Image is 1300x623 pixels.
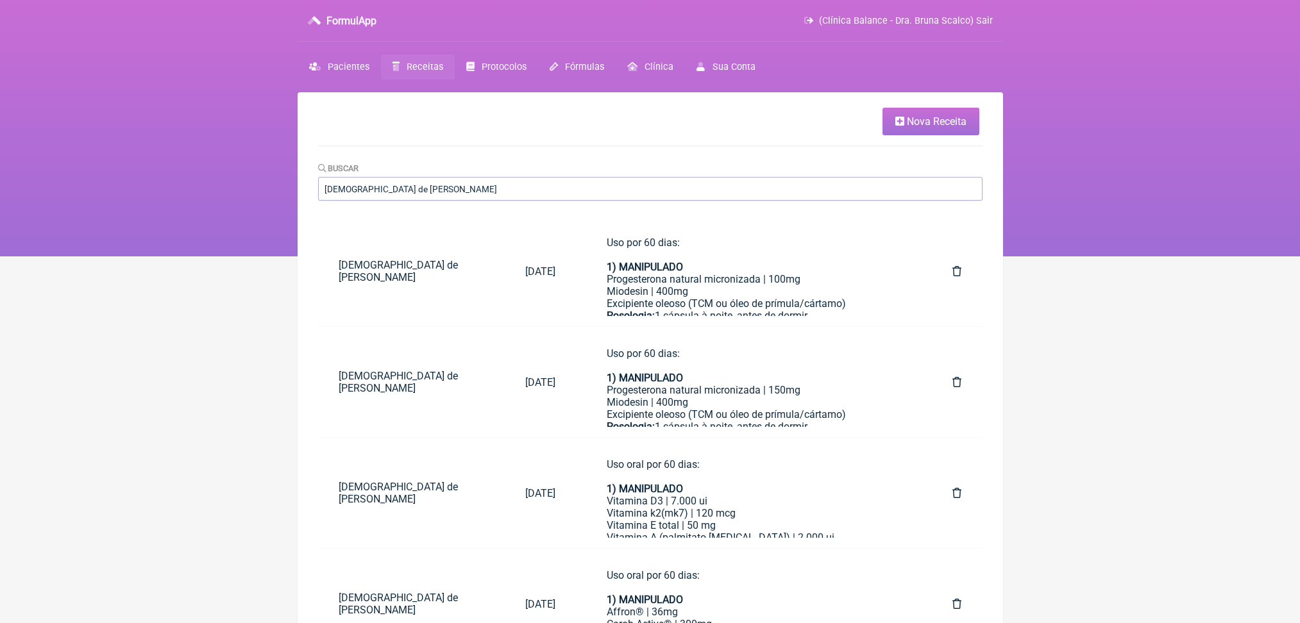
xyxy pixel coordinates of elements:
strong: 1) MANIPULADO [607,483,683,495]
div: Vitamina E total | 50 mg [607,519,901,531]
a: [DEMOGRAPHIC_DATA] de [PERSON_NAME] [318,249,505,294]
div: Vitamina k2(mk7) | 120 mcg [607,507,901,519]
a: Uso por 60 dias:1) MANIPULADOProgesterona natural micronizada | 100mgMiodesin | 400mgExcipiente o... [586,226,922,316]
div: Uso por 60 dias: Progesterona natural micronizada | 150mg Miodesin | 400mg Excipiente oleoso (TCM... [607,347,901,457]
a: [DATE] [505,255,576,288]
a: Pacientes [298,54,381,79]
strong: Posologia: [607,310,655,322]
div: Affron® | 36mg [607,606,901,618]
input: Paciente ou conteúdo da fórmula [318,177,983,201]
strong: 1) MANIPULADO [607,261,683,273]
a: Clínica [616,54,685,79]
span: (Clínica Balance - Dra. Bruna Scalco) Sair [819,15,993,26]
a: Uso por 60 dias:1) MANIPULADOProgesterona natural micronizada | 150mgMiodesin | 400mgExcipiente o... [586,337,922,427]
span: Receitas [407,62,443,72]
label: Buscar [318,163,359,173]
a: [DATE] [505,588,576,620]
a: Protocolos [455,54,538,79]
a: [DATE] [505,366,576,399]
h3: FormulApp [326,15,376,27]
a: [DEMOGRAPHIC_DATA] de [PERSON_NAME] [318,470,505,515]
a: Uso oral por 60 dias: 1) MANIPULADOVitamina D3 | 7.000 uiVitamina k2(mk7) | 120 mcgVitamina E tot... [586,448,922,538]
a: [DATE] [505,477,576,510]
a: Receitas [381,54,455,79]
a: (Clínica Balance - Dra. Bruna Scalco) Sair [804,15,992,26]
a: Fórmulas [538,54,616,79]
span: Fórmulas [565,62,604,72]
span: Pacientes [328,62,369,72]
div: Uso oral por 60 dias: [607,569,901,606]
div: Vitamina A (palmitato [MEDICAL_DATA]) | 2.000 ui Excipiente | cápsula oleosa TCM ou óleo de abacate [607,531,901,556]
div: Uso por 60 dias: Progesterona natural micronizada | 100mg Miodesin | 400mg Excipiente oleoso (TCM... [607,237,901,346]
span: Protocolos [482,62,527,72]
span: Sua Conta [713,62,756,72]
a: Sua Conta [685,54,766,79]
a: Nova Receita [882,108,979,135]
span: Nova Receita [907,115,967,128]
span: Clínica [645,62,673,72]
a: [DEMOGRAPHIC_DATA] de [PERSON_NAME] [318,360,505,404]
strong: 1) MANIPULADO [607,372,683,384]
div: Vitamina D3 | 7.000 ui [607,495,901,507]
div: Uso oral por 60 dias: [607,458,901,483]
strong: 1) MANIPULADO [607,594,683,606]
strong: Posologia: [607,420,655,433]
